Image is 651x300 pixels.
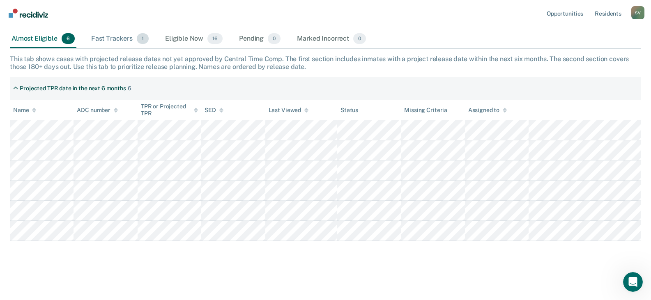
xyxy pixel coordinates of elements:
[205,107,223,114] div: SED
[207,33,223,44] span: 16
[631,6,644,19] div: S V
[13,107,36,114] div: Name
[353,33,366,44] span: 0
[468,107,507,114] div: Assigned to
[10,82,135,95] div: Projected TPR date in the next 6 months6
[10,55,641,71] div: This tab shows cases with projected release dates not yet approved by Central Time Comp. The firs...
[269,107,308,114] div: Last Viewed
[141,103,198,117] div: TPR or Projected TPR
[9,9,48,18] img: Recidiviz
[268,33,281,44] span: 0
[128,85,131,92] div: 6
[20,85,126,92] div: Projected TPR date in the next 6 months
[237,30,282,48] div: Pending0
[623,272,643,292] iframe: Intercom live chat
[90,30,150,48] div: Fast Trackers1
[77,107,118,114] div: ADC number
[631,6,644,19] button: Profile dropdown button
[137,33,149,44] span: 1
[340,107,358,114] div: Status
[62,33,75,44] span: 6
[404,107,447,114] div: Missing Criteria
[10,30,76,48] div: Almost Eligible6
[295,30,368,48] div: Marked Incorrect0
[163,30,224,48] div: Eligible Now16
